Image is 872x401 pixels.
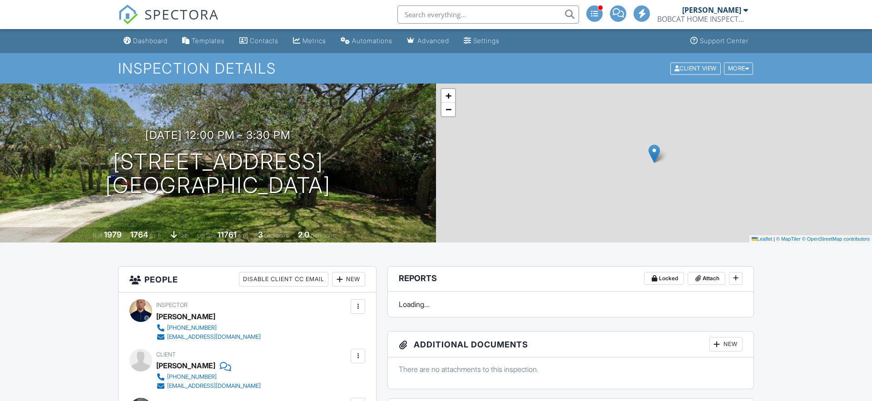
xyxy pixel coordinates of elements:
[403,33,453,50] a: Advanced
[441,103,455,116] a: Zoom out
[192,37,225,45] div: Templates
[178,232,188,239] span: slab
[773,236,775,242] span: |
[460,33,503,50] a: Settings
[302,37,326,45] div: Metrics
[156,372,261,381] a: [PHONE_NUMBER]
[93,232,103,239] span: Built
[167,333,261,341] div: [EMAIL_ADDRESS][DOMAIN_NAME]
[446,90,451,101] span: +
[802,236,870,242] a: © OpenStreetMap contributors
[156,302,188,308] span: Inspector
[156,310,215,323] div: [PERSON_NAME]
[156,359,215,372] div: [PERSON_NAME]
[264,232,289,239] span: bedrooms
[700,37,748,45] div: Support Center
[709,337,743,351] div: New
[130,230,148,239] div: 1764
[238,232,249,239] span: sq.ft.
[118,60,754,76] h1: Inspection Details
[250,37,278,45] div: Contacts
[105,150,331,198] h1: [STREET_ADDRESS] [GEOGRAPHIC_DATA]
[133,37,168,45] div: Dashboard
[197,232,216,239] span: Lot Size
[446,104,451,115] span: −
[118,5,138,25] img: The Best Home Inspection Software - Spectora
[669,64,723,71] a: Client View
[156,332,261,342] a: [EMAIL_ADDRESS][DOMAIN_NAME]
[156,323,261,332] a: [PHONE_NUMBER]
[118,12,219,31] a: SPECTORA
[441,89,455,103] a: Zoom in
[724,62,753,74] div: More
[649,144,660,163] img: Marker
[104,230,122,239] div: 1979
[332,272,365,287] div: New
[399,364,743,374] p: There are no attachments to this inspection.
[167,373,217,381] div: [PHONE_NUMBER]
[388,332,753,357] h3: Additional Documents
[144,5,219,24] span: SPECTORA
[337,33,396,50] a: Automations (Advanced)
[156,381,261,391] a: [EMAIL_ADDRESS][DOMAIN_NAME]
[352,37,392,45] div: Automations
[156,351,176,358] span: Client
[298,230,309,239] div: 2.0
[417,37,449,45] div: Advanced
[682,5,741,15] div: [PERSON_NAME]
[120,33,171,50] a: Dashboard
[311,232,337,239] span: bathrooms
[397,5,579,24] input: Search everything...
[670,62,721,74] div: Client View
[776,236,801,242] a: © MapTiler
[239,272,328,287] div: Disable Client CC Email
[657,15,748,24] div: BOBCAT HOME INSPECTOR
[752,236,772,242] a: Leaflet
[236,33,282,50] a: Contacts
[687,33,752,50] a: Support Center
[289,33,330,50] a: Metrics
[178,33,228,50] a: Templates
[119,267,376,292] h3: People
[149,232,162,239] span: sq. ft.
[218,230,237,239] div: 11761
[473,37,500,45] div: Settings
[167,382,261,390] div: [EMAIL_ADDRESS][DOMAIN_NAME]
[258,230,263,239] div: 3
[167,324,217,332] div: [PHONE_NUMBER]
[145,129,291,141] h3: [DATE] 12:00 pm - 3:30 pm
